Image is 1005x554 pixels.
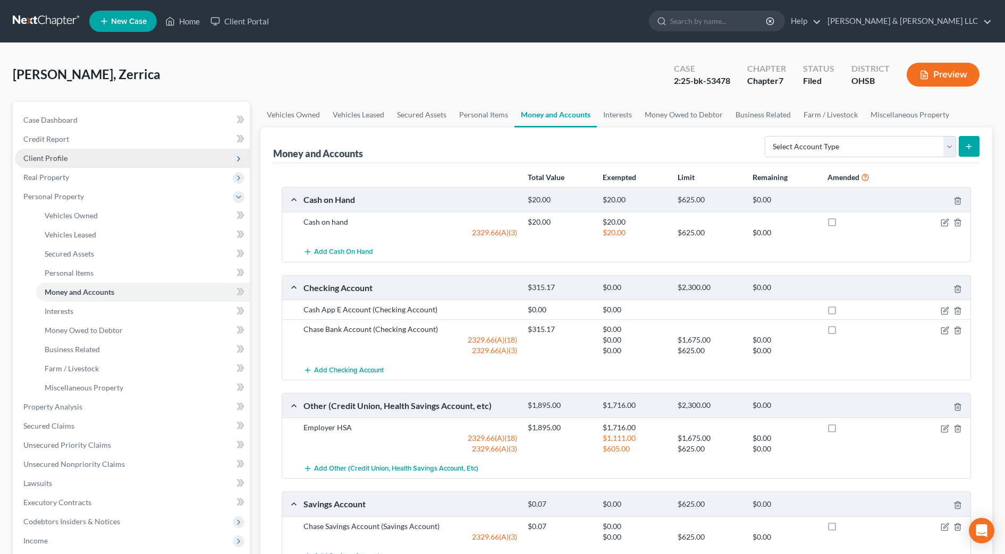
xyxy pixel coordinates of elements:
div: Checking Account [298,282,522,293]
div: $0.00 [747,227,822,238]
span: Add Cash on Hand [314,248,373,257]
div: $0.00 [597,345,672,356]
div: $0.00 [747,532,822,542]
div: $0.00 [597,521,672,532]
a: Money Owed to Debtor [638,102,729,127]
button: Preview [907,63,979,87]
div: $625.00 [672,444,747,454]
div: Chase Savings Account (Savings Account) [298,521,522,532]
div: Chapter [747,63,786,75]
a: Secured Claims [15,416,250,436]
div: $0.00 [597,324,672,335]
div: Money and Accounts [273,147,363,160]
div: 2329.66(A)(3) [298,532,522,542]
a: Unsecured Priority Claims [15,436,250,455]
div: Open Intercom Messenger [969,518,994,543]
div: $0.07 [522,499,597,509]
a: [PERSON_NAME] & [PERSON_NAME] LLC [822,12,992,31]
a: Property Analysis [15,397,250,416]
div: $0.00 [747,283,822,293]
strong: Total Value [528,173,564,182]
input: Search by name... [670,11,767,31]
button: Add Other (Credit Union, Health Savings Account, etc) [303,458,478,478]
div: $0.00 [597,335,672,345]
div: Employer HSA [298,422,522,433]
a: Secured Assets [36,244,250,263]
span: 7 [779,75,783,86]
div: $1,716.00 [597,400,672,411]
div: Chase Bank Account (Checking Account) [298,324,522,335]
div: $0.00 [747,335,822,345]
a: Miscellaneous Property [864,102,956,127]
div: $625.00 [672,345,747,356]
div: Savings Account [298,498,522,509]
div: $0.00 [597,283,672,293]
div: 2329.66(A)(18) [298,433,522,444]
a: Interests [36,302,250,321]
span: Unsecured Priority Claims [23,440,111,449]
a: Vehicles Owned [260,102,326,127]
div: Cash App E Account (Checking Account) [298,304,522,315]
span: Personal Items [45,268,94,277]
div: $0.07 [522,521,597,532]
a: Money and Accounts [36,283,250,302]
span: Add Checking Account [314,366,384,374]
div: $1,675.00 [672,433,747,444]
span: Unsecured Nonpriority Claims [23,459,125,468]
span: [PERSON_NAME], Zerrica [13,66,161,82]
strong: Amended [827,173,859,182]
div: $20.00 [522,217,597,227]
span: Business Related [45,345,100,354]
div: Cash on Hand [298,194,522,205]
span: Case Dashboard [23,115,78,124]
div: 2329.66(A)(3) [298,444,522,454]
div: 2329.66(A)(3) [298,345,522,356]
div: Status [803,63,834,75]
a: Farm / Livestock [797,102,864,127]
div: Other (Credit Union, Health Savings Account, etc) [298,400,522,411]
span: Secured Assets [45,249,94,258]
div: $20.00 [597,195,672,205]
span: Credit Report [23,134,69,143]
strong: Limit [678,173,695,182]
div: $1,675.00 [672,335,747,345]
span: Farm / Livestock [45,364,99,373]
span: New Case [111,18,147,25]
span: Add Other (Credit Union, Health Savings Account, etc) [314,464,478,473]
div: $0.00 [597,499,672,509]
div: $0.00 [747,195,822,205]
div: $1,716.00 [597,422,672,433]
span: Income [23,536,48,545]
div: $20.00 [522,195,597,205]
button: Add Cash on Hand [303,242,373,262]
span: Personal Property [23,192,84,201]
a: Client Portal [205,12,274,31]
div: 2329.66(A)(18) [298,335,522,345]
div: $0.00 [747,433,822,444]
a: Money Owed to Debtor [36,321,250,340]
a: Business Related [36,340,250,359]
div: $1,895.00 [522,400,597,411]
div: $0.00 [747,444,822,454]
div: 2:25-bk-53478 [674,75,730,87]
span: Real Property [23,173,69,182]
div: Case [674,63,730,75]
div: $625.00 [672,227,747,238]
span: Vehicles Leased [45,230,96,239]
div: $2,300.00 [672,283,747,293]
a: Interests [597,102,638,127]
a: Unsecured Nonpriority Claims [15,455,250,474]
a: Personal Items [453,102,514,127]
a: Help [786,12,821,31]
div: OHSB [851,75,890,87]
div: $605.00 [597,444,672,454]
strong: Exempted [603,173,636,182]
div: $625.00 [672,195,747,205]
div: $625.00 [672,532,747,542]
div: Cash on hand [298,217,522,227]
div: $0.00 [747,499,822,509]
a: Farm / Livestock [36,359,250,378]
a: Vehicles Leased [36,225,250,244]
a: Home [160,12,205,31]
div: $0.00 [747,400,822,411]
